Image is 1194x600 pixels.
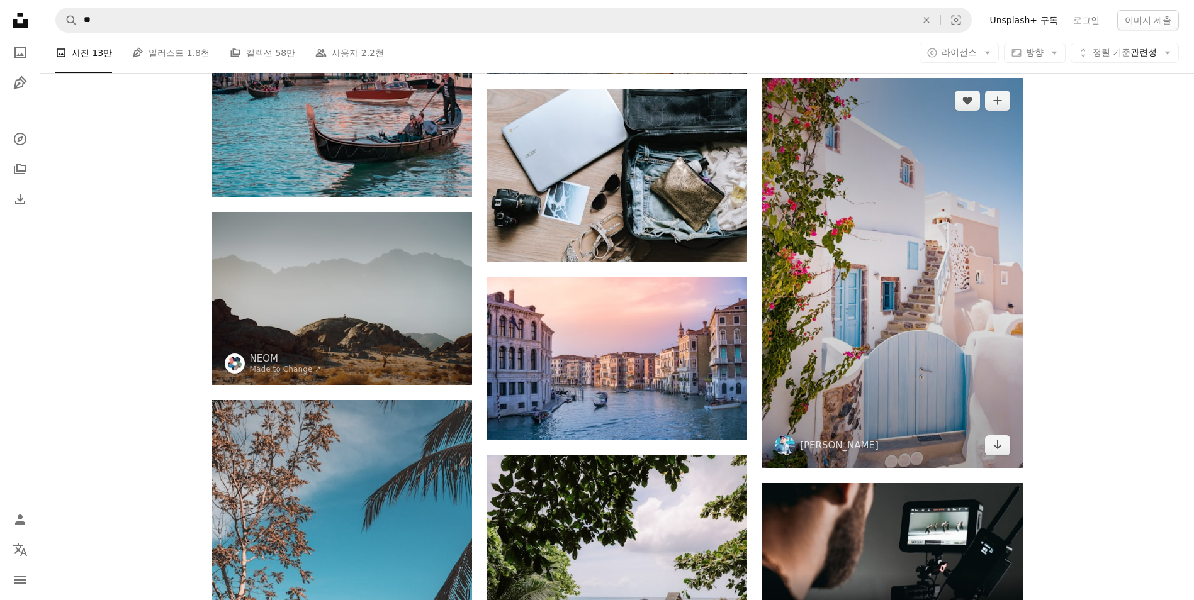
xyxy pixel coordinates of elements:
[985,435,1010,455] a: 다운로드
[942,47,977,57] span: 라이선스
[132,33,210,73] a: 일러스트 1.8천
[1093,47,1130,57] span: 정렬 기준
[1117,10,1179,30] button: 이미지 제출
[985,91,1010,111] button: 컬렉션에 추가
[775,435,795,455] img: Ryan Spencer의 프로필로 이동
[487,169,747,181] a: 선글라스와 가방 근처의 블랙 DSLR 카메라
[361,46,384,60] span: 2.2천
[1026,47,1044,57] span: 방향
[762,78,1022,468] img: closed blue gate
[8,40,33,65] a: 사진
[212,292,472,304] a: 바위 언덕 꼭대기에 서 있는 사람
[315,33,384,73] a: 사용자 2.2천
[487,89,747,262] img: 선글라스와 가방 근처의 블랙 DSLR 카메라
[56,8,77,32] button: Unsplash 검색
[212,212,472,385] img: 바위 언덕 꼭대기에 서 있는 사람
[913,8,940,32] button: 삭제
[955,91,980,111] button: 좋아요
[230,33,295,73] a: 컬렉션 58만
[920,43,999,63] button: 라이선스
[487,277,747,440] img: 건물 사이의 수역에 곤돌라 사진
[941,8,971,32] button: 시각적 검색
[8,70,33,96] a: 일러스트
[55,8,972,33] form: 사이트 전체에서 이미지 찾기
[487,352,747,364] a: 건물 사이의 수역에 곤돌라 사진
[1004,43,1066,63] button: 방향
[8,126,33,152] a: 탐색
[8,187,33,212] a: 다운로드 내역
[225,353,245,374] img: NEOM의 프로필로 이동
[800,439,879,452] a: [PERSON_NAME]
[250,352,322,365] a: NEOM
[8,157,33,182] a: 컬렉션
[8,537,33,562] button: 언어
[187,46,210,60] span: 1.8천
[250,365,322,374] a: Made to Change ↗
[762,267,1022,279] a: closed blue gate
[1093,47,1157,59] span: 관련성
[8,567,33,592] button: 메뉴
[982,10,1065,30] a: Unsplash+ 구독
[1066,10,1107,30] a: 로그인
[8,8,33,35] a: 홈 — Unsplash
[1071,43,1179,63] button: 정렬 기준관련성
[8,507,33,532] a: 로그인 / 가입
[275,46,295,60] span: 58만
